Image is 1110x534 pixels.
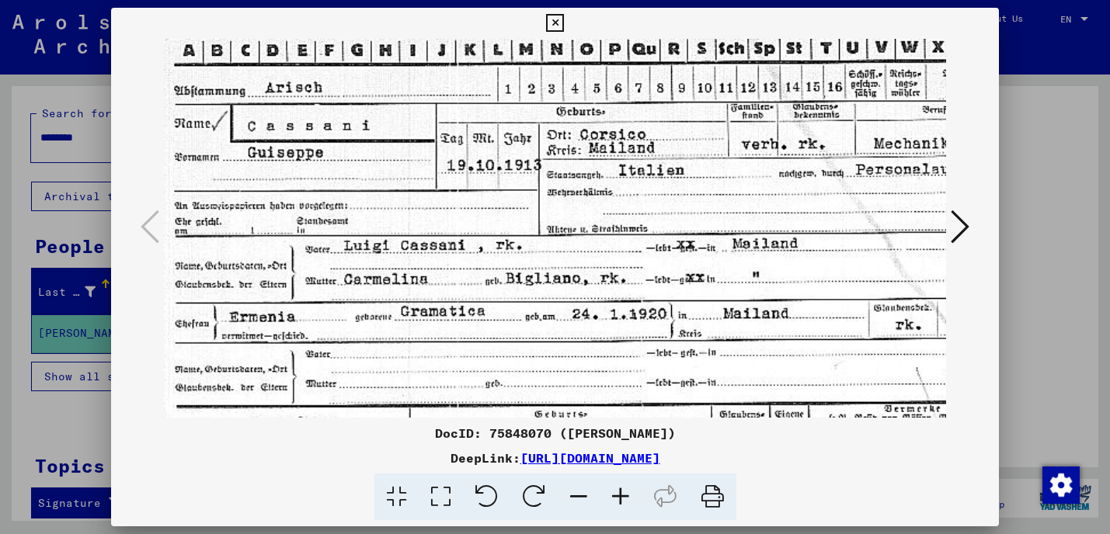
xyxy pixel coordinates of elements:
img: Change consent [1042,466,1080,504]
a: [URL][DOMAIN_NAME] [520,450,660,466]
div: DocID: 75848070 ([PERSON_NAME]) [111,424,999,442]
div: DeepLink: [111,449,999,467]
div: Change consent [1042,466,1079,503]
